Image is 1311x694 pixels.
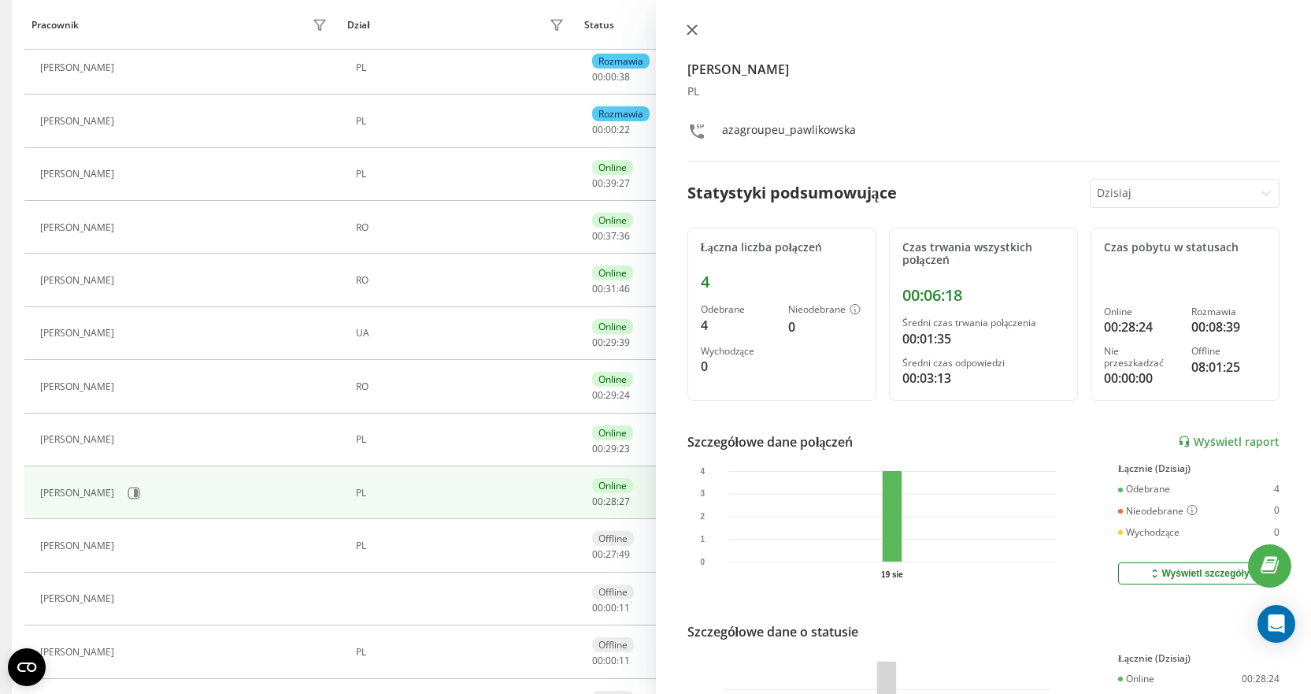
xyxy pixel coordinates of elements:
[687,432,854,451] div: Szczegółowe dane połączeń
[722,122,856,145] div: azagroupeu_pawlikowska
[606,601,617,614] span: 00
[592,390,630,401] div: : :
[619,442,630,455] span: 23
[592,54,650,69] div: Rozmawia
[619,547,630,561] span: 49
[619,70,630,84] span: 38
[592,229,603,243] span: 00
[592,282,603,295] span: 00
[356,381,568,392] div: RO
[592,478,633,493] div: Online
[1104,346,1179,369] div: Nie przeszkadzać
[592,70,603,84] span: 00
[356,116,568,127] div: PL
[592,231,630,242] div: : :
[1104,317,1179,336] div: 00:28:24
[40,540,118,551] div: [PERSON_NAME]
[592,178,630,189] div: : :
[700,512,705,521] text: 2
[619,336,630,349] span: 39
[592,547,603,561] span: 00
[592,601,603,614] span: 00
[592,72,630,83] div: : :
[592,265,633,280] div: Online
[1118,562,1280,585] button: Wyświetl szczegóły
[356,275,568,286] div: RO
[1118,653,1280,664] div: Łącznie (Dzisiaj)
[40,381,118,392] div: [PERSON_NAME]
[592,443,630,455] div: : :
[701,357,776,376] div: 0
[592,388,603,402] span: 00
[356,540,568,551] div: PL
[592,531,634,546] div: Offline
[1274,505,1280,518] div: 0
[701,304,776,315] div: Odebrane
[606,229,617,243] span: 37
[902,241,1065,268] div: Czas trwania wszystkich połączeń
[40,169,118,180] div: [PERSON_NAME]
[1104,369,1179,388] div: 00:00:00
[700,535,705,544] text: 1
[1118,505,1198,518] div: Nieodebrane
[592,337,630,348] div: : :
[592,425,633,440] div: Online
[356,328,568,339] div: UA
[902,329,1065,348] div: 00:01:35
[701,273,863,291] div: 4
[592,176,603,190] span: 00
[788,317,863,336] div: 0
[31,20,79,31] div: Pracownik
[619,229,630,243] span: 36
[606,547,617,561] span: 27
[1274,484,1280,495] div: 4
[1104,306,1179,317] div: Online
[687,181,897,205] div: Statystyki podsumowujące
[788,304,863,317] div: Nieodebrane
[619,654,630,667] span: 11
[606,495,617,508] span: 28
[902,317,1065,328] div: Średni czas trwania połączenia
[700,467,705,476] text: 4
[40,116,118,127] div: [PERSON_NAME]
[356,488,568,499] div: PL
[592,336,603,349] span: 00
[592,160,633,175] div: Online
[700,558,705,566] text: 0
[1191,317,1266,336] div: 00:08:39
[356,434,568,445] div: PL
[592,124,630,135] div: : :
[1118,463,1280,474] div: Łącznie (Dzisiaj)
[1191,346,1266,357] div: Offline
[1118,527,1180,538] div: Wychodzące
[347,20,369,31] div: Dział
[687,622,858,641] div: Szczegółowe dane o statusie
[584,20,614,31] div: Status
[619,123,630,136] span: 22
[881,570,903,579] text: 19 sie
[606,388,617,402] span: 29
[687,85,1280,98] div: PL
[619,601,630,614] span: 11
[8,648,46,686] button: Open CMP widget
[592,495,603,508] span: 00
[40,593,118,604] div: [PERSON_NAME]
[619,282,630,295] span: 46
[1178,435,1280,448] a: Wyświetl raport
[592,442,603,455] span: 00
[592,106,650,121] div: Rozmawia
[619,495,630,508] span: 27
[1274,527,1280,538] div: 0
[592,319,633,334] div: Online
[40,62,118,73] div: [PERSON_NAME]
[40,647,118,658] div: [PERSON_NAME]
[701,346,776,357] div: Wychodzące
[356,647,568,658] div: PL
[592,213,633,228] div: Online
[592,655,630,666] div: : :
[40,275,118,286] div: [PERSON_NAME]
[606,654,617,667] span: 00
[701,241,863,254] div: Łączna liczba połączeń
[592,585,634,599] div: Offline
[700,489,705,498] text: 3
